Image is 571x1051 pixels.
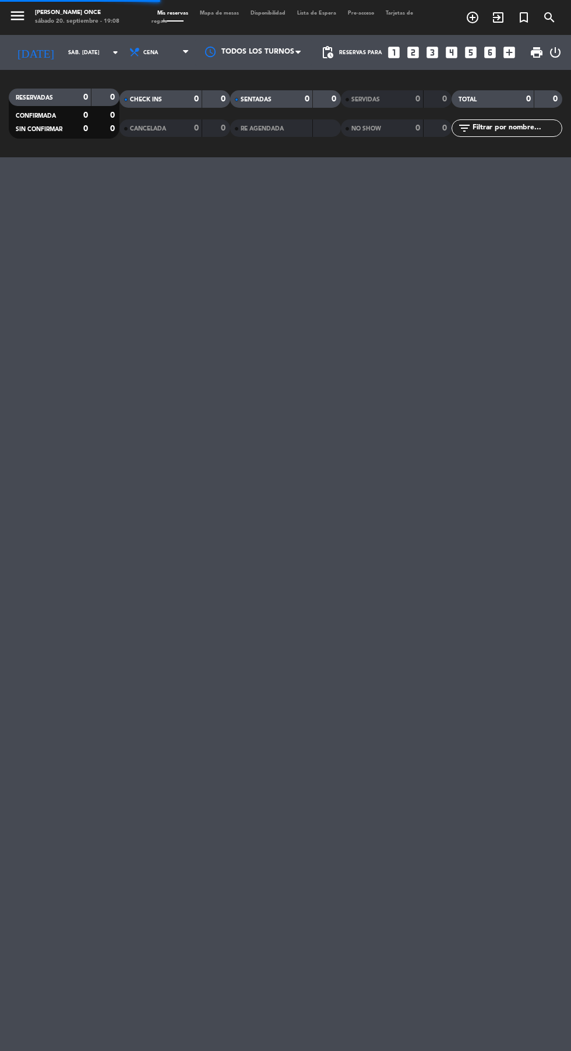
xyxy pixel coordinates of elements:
strong: 0 [553,95,560,103]
strong: 0 [194,95,199,103]
i: looks_two [406,45,421,60]
strong: 0 [526,95,531,103]
i: looks_3 [425,45,440,60]
span: Pre-acceso [342,10,380,16]
span: CANCELADA [130,126,166,132]
strong: 0 [110,125,117,133]
div: [PERSON_NAME] Once [35,9,119,17]
i: exit_to_app [491,10,505,24]
i: looks_4 [444,45,459,60]
span: print [530,45,544,59]
i: add_box [502,45,517,60]
i: menu [9,7,26,24]
span: TOTAL [459,97,477,103]
i: arrow_drop_down [108,45,122,59]
span: CHECK INS [130,97,162,103]
i: filter_list [457,121,471,135]
span: Reservas para [339,50,382,56]
span: SERVIDAS [351,97,380,103]
strong: 0 [442,124,449,132]
strong: 0 [415,95,420,103]
span: Lista de Espera [291,10,342,16]
span: RESERVADAS [16,95,53,101]
span: Disponibilidad [245,10,291,16]
i: looks_6 [482,45,498,60]
strong: 0 [305,95,309,103]
span: Cena [143,50,158,56]
i: turned_in_not [517,10,531,24]
span: Mapa de mesas [194,10,245,16]
span: Mis reservas [151,10,194,16]
strong: 0 [415,124,420,132]
span: SIN CONFIRMAR [16,126,62,132]
strong: 0 [332,95,339,103]
i: power_settings_new [548,45,562,59]
span: SENTADAS [241,97,272,103]
strong: 0 [83,93,88,101]
span: CONFIRMADA [16,113,56,119]
strong: 0 [110,93,117,101]
strong: 0 [110,111,117,119]
button: menu [9,7,26,27]
i: add_circle_outline [466,10,480,24]
i: search [542,10,556,24]
strong: 0 [194,124,199,132]
strong: 0 [221,124,228,132]
i: looks_5 [463,45,478,60]
div: LOG OUT [548,35,562,70]
strong: 0 [442,95,449,103]
strong: 0 [83,111,88,119]
strong: 0 [221,95,228,103]
span: RE AGENDADA [241,126,284,132]
span: pending_actions [320,45,334,59]
input: Filtrar por nombre... [471,122,562,135]
div: sábado 20. septiembre - 19:08 [35,17,119,26]
strong: 0 [83,125,88,133]
i: [DATE] [9,41,62,64]
i: looks_one [386,45,401,60]
span: NO SHOW [351,126,381,132]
